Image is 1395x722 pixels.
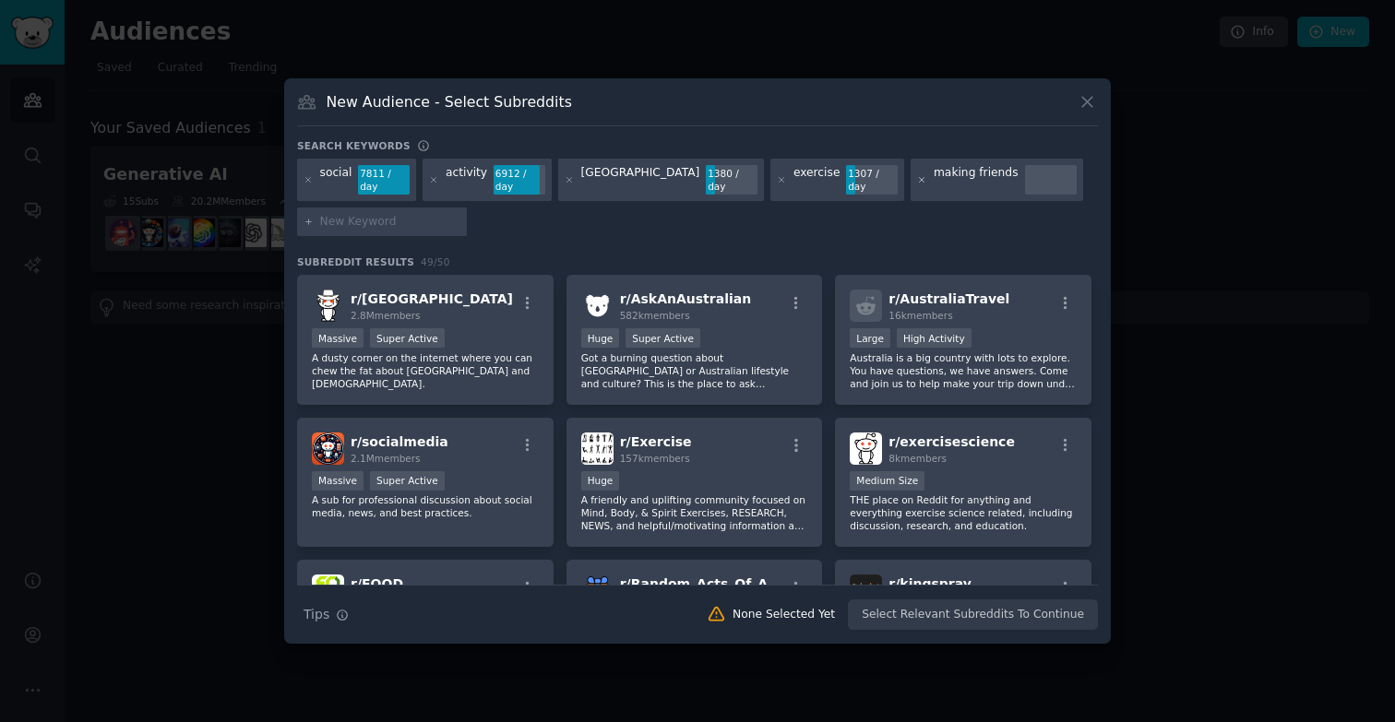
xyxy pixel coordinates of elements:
[888,434,1015,449] span: r/ exercisescience
[620,291,752,306] span: r/ AskAnAustralian
[312,574,344,607] img: EOOD
[620,453,690,464] span: 157k members
[312,471,364,491] div: Massive
[620,576,816,591] span: r/ Random_Acts_Of_Amazon
[581,165,700,195] div: [GEOGRAPHIC_DATA]
[297,255,414,268] span: Subreddit Results
[351,434,448,449] span: r/ socialmedia
[320,214,460,231] input: New Keyword
[850,351,1077,390] p: Australia is a big country with lots to explore. You have questions, we have answers. Come and jo...
[297,139,411,152] h3: Search keywords
[850,471,924,491] div: Medium Size
[351,310,421,321] span: 2.8M members
[351,576,403,591] span: r/ EOOD
[850,574,882,607] img: kingspray
[706,165,757,195] div: 1380 / day
[370,328,445,348] div: Super Active
[733,607,835,623] div: None Selected Yet
[793,165,841,195] div: exercise
[312,351,539,390] p: A dusty corner on the internet where you can chew the fat about [GEOGRAPHIC_DATA] and [DEMOGRAPHI...
[312,493,539,519] p: A sub for professional discussion about social media, news, and best practices.
[581,471,620,491] div: Huge
[581,290,614,322] img: AskAnAustralian
[620,434,692,449] span: r/ Exercise
[581,493,808,532] p: A friendly and uplifting community focused on Mind, Body, & Spirit Exercises, RESEARCH, NEWS, and...
[320,165,352,195] div: social
[494,165,545,195] div: 6912 / day
[897,328,972,348] div: High Activity
[312,290,344,322] img: australia
[620,310,690,321] span: 582k members
[421,256,450,267] span: 49 / 50
[850,493,1077,532] p: THE place on Reddit for anything and everything exercise science related, including discussion, r...
[850,432,882,465] img: exercisescience
[351,453,421,464] span: 2.1M members
[888,310,952,321] span: 16k members
[581,328,620,348] div: Huge
[888,291,1009,306] span: r/ AustraliaTravel
[358,165,410,195] div: 7811 / day
[846,165,898,195] div: 1307 / day
[581,351,808,390] p: Got a burning question about [GEOGRAPHIC_DATA] or Australian lifestyle and culture? This is the p...
[312,432,344,465] img: socialmedia
[304,605,329,624] span: Tips
[297,598,355,631] button: Tips
[581,574,614,607] img: Random_Acts_Of_Amazon
[312,328,364,348] div: Massive
[850,328,890,348] div: Large
[888,576,972,591] span: r/ kingspray
[370,471,445,491] div: Super Active
[581,432,614,465] img: Exercise
[327,92,572,112] h3: New Audience - Select Subreddits
[888,453,947,464] span: 8k members
[446,165,487,195] div: activity
[934,165,1019,195] div: making friends
[626,328,700,348] div: Super Active
[351,291,513,306] span: r/ [GEOGRAPHIC_DATA]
